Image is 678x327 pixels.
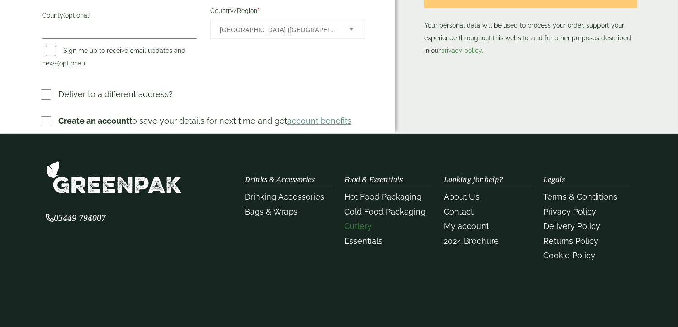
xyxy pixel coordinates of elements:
[441,47,482,54] a: privacy policy
[544,207,597,216] a: Privacy Policy
[210,20,365,39] span: Country/Region
[58,88,173,100] p: Deliver to a different address?
[245,192,325,201] a: Drinking Accessories
[245,207,298,216] a: Bags & Wraps
[46,212,106,223] span: 03449 794007
[210,5,365,20] label: Country/Region
[58,115,351,127] p: to save your details for next time and get
[544,236,599,246] a: Returns Policy
[544,221,601,231] a: Delivery Policy
[345,192,422,201] a: Hot Food Packaging
[287,116,351,126] a: account benefits
[345,207,426,216] a: Cold Food Packaging
[220,20,337,39] span: United Kingdom (UK)
[444,192,480,201] a: About Us
[46,46,56,56] input: Sign me up to receive email updates and news(optional)
[345,236,383,246] a: Essentials
[57,60,85,67] span: (optional)
[257,7,260,14] abbr: required
[42,9,197,24] label: County
[444,221,489,231] a: My account
[63,12,91,19] span: (optional)
[58,116,129,126] strong: Create an account
[544,192,618,201] a: Terms & Conditions
[444,236,499,246] a: 2024 Brochure
[46,161,182,194] img: GreenPak Supplies
[444,207,474,216] a: Contact
[42,47,185,70] label: Sign me up to receive email updates and news
[345,221,372,231] a: Cutlery
[544,251,596,260] a: Cookie Policy
[46,214,106,223] a: 03449 794007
